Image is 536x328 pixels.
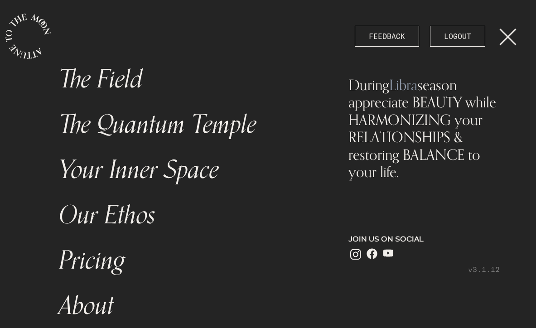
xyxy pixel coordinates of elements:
[369,31,405,42] span: FEEDBACK
[348,234,500,245] p: JOIN US ON SOCIAL
[355,26,419,47] button: FEEDBACK
[430,26,485,47] a: LOGOUT
[53,238,322,283] a: Pricing
[53,147,322,193] a: Your Inner Space
[53,102,322,147] a: The Quantum Temple
[348,76,500,180] div: During season appreciate BEAUTY while HARMONIZING your RELATIONSHIPS & restoring BALANCE to your ...
[53,57,322,102] a: The Field
[53,193,322,238] a: Our Ethos
[389,76,417,94] span: Libra
[348,264,500,275] p: v3.1.12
